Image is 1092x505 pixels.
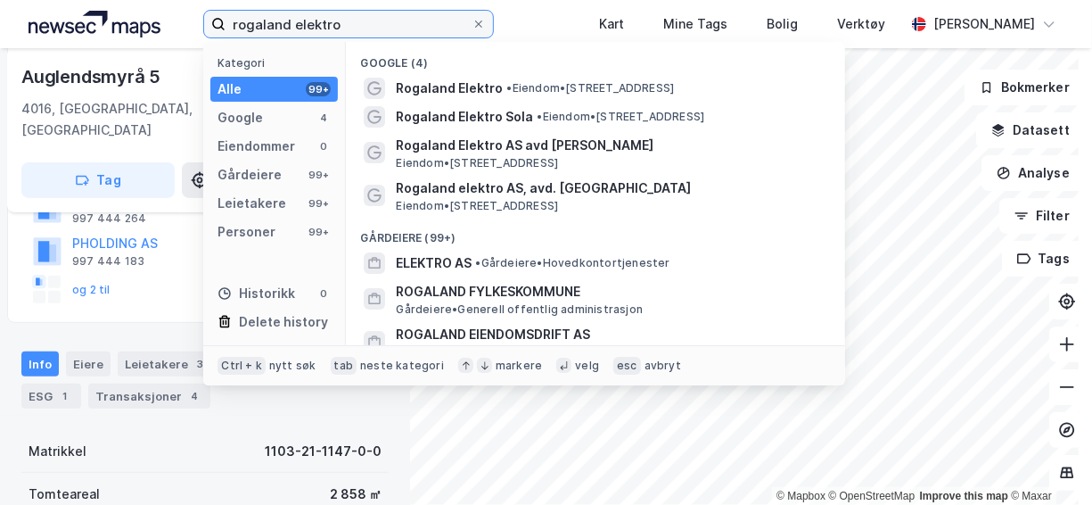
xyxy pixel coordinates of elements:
[829,490,915,502] a: OpenStreetMap
[218,136,295,157] div: Eiendommer
[1003,419,1092,505] iframe: Chat Widget
[29,484,100,505] div: Tomteareal
[118,352,217,377] div: Leietakere
[218,107,263,128] div: Google
[306,225,331,239] div: 99+
[506,81,512,95] span: •
[396,178,824,199] span: Rogaland elektro AS, avd. [GEOGRAPHIC_DATA]
[29,11,160,37] img: logo.a4113a55bc3d86da70a041830d287a7e.svg
[88,384,210,409] div: Transaksjoner
[506,81,674,95] span: Eiendom • [STREET_ADDRESS]
[776,490,825,502] a: Mapbox
[316,286,331,301] div: 0
[1002,241,1085,277] button: Tags
[21,352,59,377] div: Info
[72,254,144,269] div: 997 444 183
[767,13,798,35] div: Bolig
[330,484,382,505] div: 2 858 ㎡
[599,13,624,35] div: Kart
[218,357,266,375] div: Ctrl + k
[645,359,681,373] div: avbryt
[21,62,164,91] div: Auglendsmyrå 5
[66,352,111,377] div: Eiere
[396,156,558,170] span: Eiendom • [STREET_ADDRESS]
[226,11,472,37] input: Søk på adresse, matrikkel, gårdeiere, leietakere eller personer
[29,441,86,462] div: Matrikkel
[663,13,727,35] div: Mine Tags
[218,193,286,214] div: Leietakere
[475,256,480,269] span: •
[306,196,331,211] div: 99+
[192,355,209,373] div: 3
[920,490,1008,502] a: Improve this map
[239,311,328,333] div: Delete history
[218,56,338,70] div: Kategori
[396,324,824,345] span: ROGALAND EIENDOMSDRIFT AS
[21,384,81,409] div: ESG
[396,199,558,213] span: Eiendom • [STREET_ADDRESS]
[396,302,643,317] span: Gårdeiere • Generell offentlig administrasjon
[976,112,1085,148] button: Datasett
[218,164,282,186] div: Gårdeiere
[56,387,74,405] div: 1
[537,110,542,123] span: •
[72,211,146,226] div: 997 444 264
[316,111,331,125] div: 4
[316,139,331,153] div: 0
[360,359,444,373] div: neste kategori
[306,168,331,182] div: 99+
[396,106,533,128] span: Rogaland Elektro Sola
[331,357,357,375] div: tab
[496,359,542,373] div: markere
[265,441,382,462] div: 1103-21-1147-0-0
[537,110,704,124] span: Eiendom • [STREET_ADDRESS]
[21,98,250,141] div: 4016, [GEOGRAPHIC_DATA], [GEOGRAPHIC_DATA]
[837,13,885,35] div: Verktøy
[1003,419,1092,505] div: Kontrollprogram for chat
[396,78,503,99] span: Rogaland Elektro
[218,79,242,100] div: Alle
[396,252,472,274] span: ELEKTRO AS
[475,256,669,270] span: Gårdeiere • Hovedkontortjenester
[965,70,1085,105] button: Bokmerker
[306,82,331,96] div: 99+
[185,387,203,405] div: 4
[396,281,824,302] span: ROGALAND FYLKESKOMMUNE
[218,283,295,304] div: Historikk
[396,135,824,156] span: Rogaland Elektro AS avd [PERSON_NAME]
[575,359,599,373] div: velg
[933,13,1035,35] div: [PERSON_NAME]
[21,162,175,198] button: Tag
[269,359,316,373] div: nytt søk
[346,42,845,74] div: Google (4)
[613,357,641,375] div: esc
[981,155,1085,191] button: Analyse
[346,217,845,249] div: Gårdeiere (99+)
[999,198,1085,234] button: Filter
[218,221,275,243] div: Personer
